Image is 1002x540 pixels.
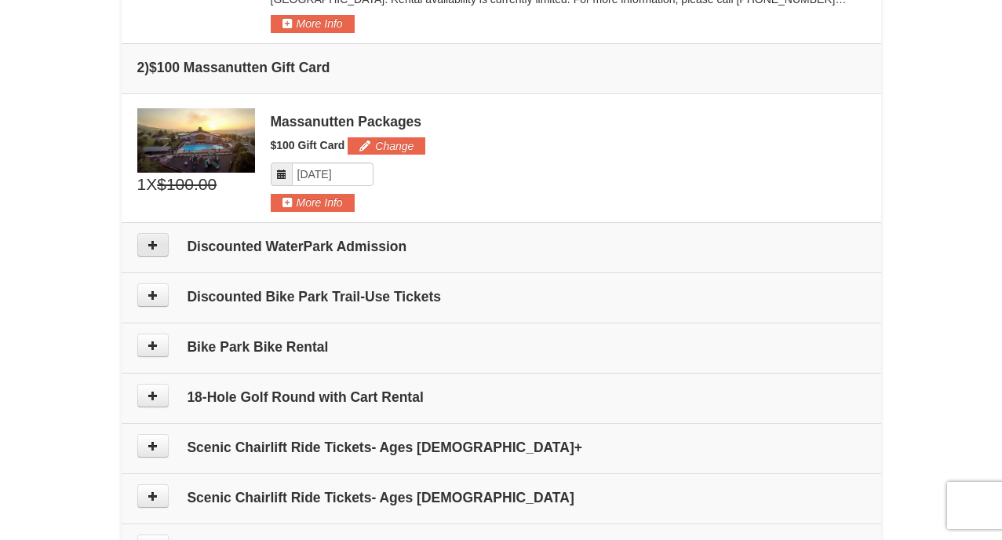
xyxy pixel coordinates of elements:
button: Change [348,137,425,155]
span: X [146,173,157,196]
img: 6619879-1.jpg [137,108,255,173]
h4: 2 $100 Massanutten Gift Card [137,60,865,75]
h4: 18-Hole Golf Round with Cart Rental [137,389,865,405]
span: $100.00 [157,173,217,196]
h4: Discounted WaterPark Admission [137,239,865,254]
button: More Info [271,15,355,32]
span: ) [144,60,149,75]
span: $100 Gift Card [271,139,345,151]
h4: Scenic Chairlift Ride Tickets- Ages [DEMOGRAPHIC_DATA] [137,490,865,505]
button: More Info [271,194,355,211]
div: Massanutten Packages [271,114,865,130]
h4: Bike Park Bike Rental [137,339,865,355]
h4: Scenic Chairlift Ride Tickets- Ages [DEMOGRAPHIC_DATA]+ [137,440,865,455]
h4: Discounted Bike Park Trail-Use Tickets [137,289,865,305]
span: 1 [137,173,147,196]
